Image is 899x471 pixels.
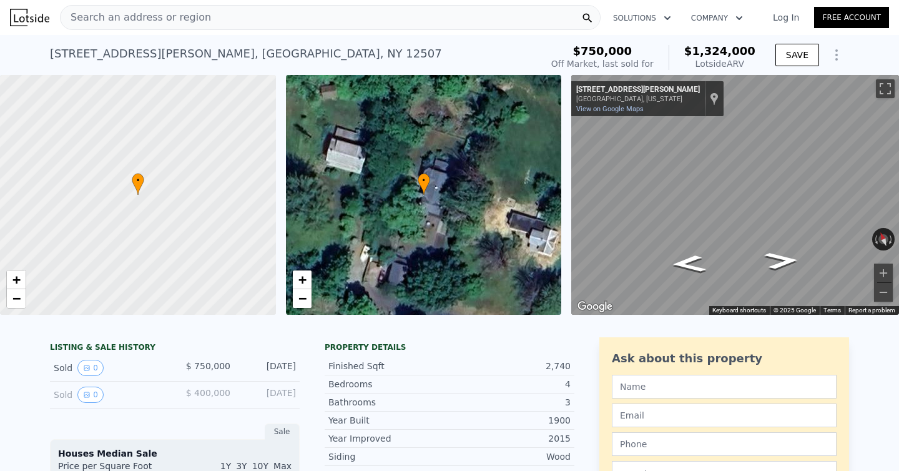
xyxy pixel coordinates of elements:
[298,290,306,306] span: −
[612,432,837,456] input: Phone
[449,360,571,372] div: 2,740
[220,461,231,471] span: 1Y
[12,290,21,306] span: −
[874,283,893,302] button: Zoom out
[449,450,571,463] div: Wood
[612,404,837,427] input: Email
[710,92,719,106] a: Show location on map
[824,42,849,67] button: Show Options
[449,378,571,390] div: 4
[571,75,899,315] div: Map
[449,396,571,409] div: 3
[54,387,165,403] div: Sold
[186,361,230,371] span: $ 750,000
[58,447,292,460] div: Houses Median Sale
[657,251,721,277] path: Go West, Wildey Rd
[325,342,574,352] div: Property details
[684,44,755,57] span: $1,324,000
[418,175,430,186] span: •
[328,414,449,427] div: Year Built
[328,360,449,372] div: Finished Sqft
[54,360,165,376] div: Sold
[576,105,644,113] a: View on Google Maps
[7,289,26,308] a: Zoom out
[449,432,571,445] div: 2015
[874,264,893,282] button: Zoom in
[132,173,144,195] div: •
[681,7,753,29] button: Company
[576,95,700,103] div: [GEOGRAPHIC_DATA], [US_STATE]
[576,85,700,95] div: [STREET_ADDRESS][PERSON_NAME]
[328,378,449,390] div: Bedrooms
[77,360,104,376] button: View historical data
[449,414,571,427] div: 1900
[252,461,268,471] span: 10Y
[750,248,814,274] path: Go East, Wildey Rd
[612,375,837,399] input: Name
[814,7,889,28] a: Free Account
[612,350,837,367] div: Ask about this property
[876,79,895,98] button: Toggle fullscreen view
[574,299,616,315] a: Open this area in Google Maps (opens a new window)
[12,272,21,287] span: +
[265,424,300,440] div: Sale
[848,307,895,314] a: Report a problem
[872,228,879,250] button: Rotate counterclockwise
[574,299,616,315] img: Google
[551,57,654,70] div: Off Market, last sold for
[132,175,144,186] span: •
[712,306,766,315] button: Keyboard shortcuts
[571,75,899,315] div: Street View
[293,289,312,308] a: Zoom out
[61,10,211,25] span: Search an address or region
[298,272,306,287] span: +
[603,7,681,29] button: Solutions
[328,450,449,463] div: Siding
[418,173,430,195] div: •
[573,44,632,57] span: $750,000
[10,9,49,26] img: Lotside
[240,360,296,376] div: [DATE]
[328,432,449,445] div: Year Improved
[758,11,814,24] a: Log In
[77,387,104,403] button: View historical data
[240,387,296,403] div: [DATE]
[774,307,816,314] span: © 2025 Google
[7,270,26,289] a: Zoom in
[328,396,449,409] div: Bathrooms
[684,57,755,70] div: Lotside ARV
[236,461,247,471] span: 3Y
[293,270,312,289] a: Zoom in
[823,307,841,314] a: Terms
[50,45,442,62] div: [STREET_ADDRESS][PERSON_NAME] , [GEOGRAPHIC_DATA] , NY 12507
[186,388,230,398] span: $ 400,000
[775,44,819,66] button: SAVE
[50,342,300,355] div: LISTING & SALE HISTORY
[888,228,895,250] button: Rotate clockwise
[875,227,892,252] button: Reset the view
